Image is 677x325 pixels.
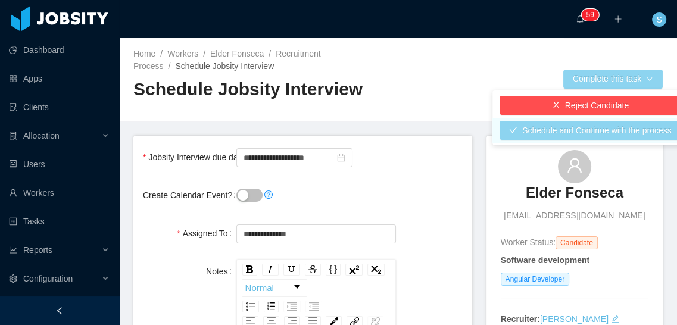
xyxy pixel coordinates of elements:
[501,255,589,265] strong: Software development
[526,183,623,202] h3: Elder Fonseca
[242,280,307,296] a: Block Type
[337,154,345,162] i: icon: calendar
[9,246,17,254] i: icon: line-chart
[590,9,594,21] p: 9
[614,15,622,23] i: icon: plus
[581,9,598,21] sup: 59
[556,236,598,249] span: Candidate
[236,189,263,202] button: Create Calendar Event?
[9,274,17,283] i: icon: setting
[501,237,556,247] span: Worker Status:
[23,131,60,140] span: Allocation
[326,264,341,276] div: Monospace
[143,152,253,162] label: Jobsity Interview due date
[305,301,322,312] div: Outdent
[133,49,321,71] a: Recruitment Process
[504,210,645,222] span: [EMAIL_ADDRESS][DOMAIN_NAME]
[242,264,257,276] div: Bold
[526,183,623,210] a: Elder Fonseca
[501,314,540,324] strong: Recruiter:
[133,49,155,58] a: Home
[242,279,307,297] div: rdw-dropdown
[283,301,301,312] div: Indent
[175,61,274,71] span: Schedule Jobsity Interview
[563,70,663,89] button: Complete this taskicon: down
[240,264,387,276] div: rdw-inline-control
[9,95,110,119] a: icon: auditClients
[611,315,619,323] i: icon: edit
[167,49,198,58] a: Workers
[9,181,110,205] a: icon: userWorkers
[160,49,163,58] span: /
[169,61,171,71] span: /
[9,38,110,62] a: icon: pie-chartDashboard
[210,49,264,58] a: Elder Fonseca
[501,273,569,286] span: Angular Developer
[264,190,273,199] i: icon: question-circle
[345,264,363,276] div: Superscript
[245,276,274,300] span: Normal
[264,301,279,312] div: Ordered
[540,314,609,324] a: [PERSON_NAME]
[586,9,590,21] p: 5
[203,49,205,58] span: /
[566,157,583,174] i: icon: user
[9,152,110,176] a: icon: robotUsers
[9,67,110,90] a: icon: appstoreApps
[143,190,241,200] label: Create Calendar Event?
[9,132,17,140] i: icon: solution
[242,301,259,312] div: Unordered
[656,12,662,27] span: S
[262,264,279,276] div: Italic
[133,77,398,102] h2: Schedule Jobsity Interview
[9,210,110,233] a: icon: profileTasks
[367,264,385,276] div: Subscript
[240,279,309,297] div: rdw-block-control
[305,264,321,276] div: Strikethrough
[269,49,271,58] span: /
[23,274,73,283] span: Configuration
[206,267,236,276] label: Notes
[576,15,584,23] i: icon: bell
[177,229,236,238] label: Assigned To
[283,264,300,276] div: Underline
[23,245,52,255] span: Reports
[240,301,325,312] div: rdw-list-control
